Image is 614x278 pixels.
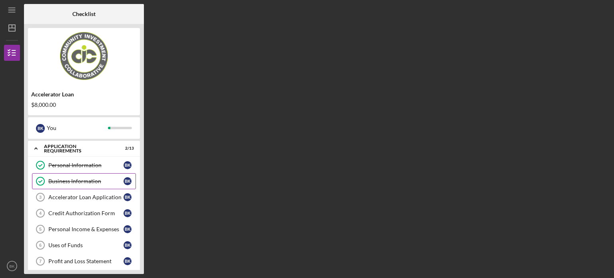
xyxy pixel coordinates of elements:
[10,264,15,268] text: BK
[120,146,134,151] div: 2 / 13
[48,178,124,184] div: Business Information
[36,124,45,133] div: B K
[124,257,132,265] div: B K
[124,225,132,233] div: B K
[124,209,132,217] div: B K
[48,210,124,216] div: Credit Authorization Form
[48,194,124,200] div: Accelerator Loan Application
[32,157,136,173] a: Personal InformationBK
[48,226,124,232] div: Personal Income & Expenses
[48,258,124,264] div: Profit and Loss Statement
[47,121,108,135] div: You
[39,259,42,264] tspan: 7
[72,11,96,17] b: Checklist
[44,144,114,153] div: Application Requirements
[4,258,20,274] button: BK
[32,237,136,253] a: 6Uses of FundsBK
[32,221,136,237] a: 5Personal Income & ExpensesBK
[124,177,132,185] div: B K
[31,102,137,108] div: $8,000.00
[32,205,136,221] a: 4Credit Authorization FormBK
[32,253,136,269] a: 7Profit and Loss StatementBK
[31,91,137,98] div: Accelerator Loan
[48,242,124,248] div: Uses of Funds
[124,241,132,249] div: B K
[39,211,42,216] tspan: 4
[39,195,42,200] tspan: 3
[39,227,42,232] tspan: 5
[28,32,140,80] img: Product logo
[124,161,132,169] div: B K
[32,173,136,189] a: Business InformationBK
[39,243,42,248] tspan: 6
[48,162,124,168] div: Personal Information
[32,189,136,205] a: 3Accelerator Loan ApplicationBK
[124,193,132,201] div: B K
